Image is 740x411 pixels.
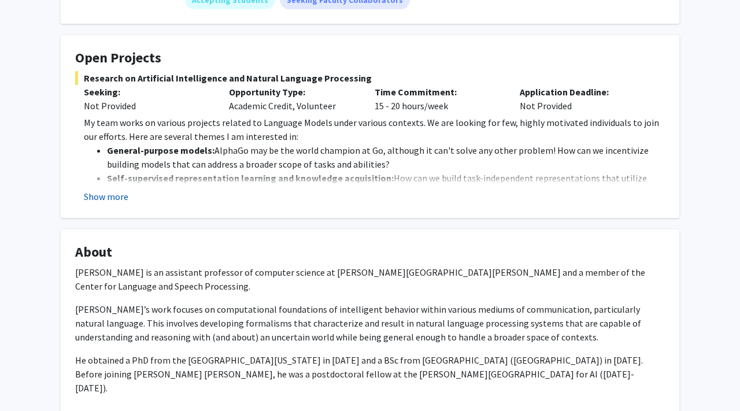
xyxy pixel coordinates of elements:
p: Opportunity Type: [229,85,357,99]
p: Seeking: [84,85,212,99]
div: Not Provided [84,99,212,113]
div: Academic Credit, Volunteer [220,85,365,113]
p: My team works on various projects related to Language Models under various contexts. We are looki... [84,116,665,143]
button: Show more [84,190,128,203]
p: He obtained a PhD from the [GEOGRAPHIC_DATA][US_STATE] in [DATE] and a BSc from [GEOGRAPHIC_DATA]... [75,353,665,395]
p: [PERSON_NAME]’s work focuses on computational foundations of intelligent behavior within various ... [75,302,665,344]
p: Application Deadline: [520,85,647,99]
h4: About [75,244,665,261]
div: 15 - 20 hours/week [366,85,511,113]
strong: General-purpose models: [107,145,214,156]
span: Research on Artificial Intelligence and Natural Language Processing [75,71,665,85]
p: [PERSON_NAME] is an assistant professor of computer science at [PERSON_NAME][GEOGRAPHIC_DATA][PER... [75,265,665,293]
p: Time Commitment: [375,85,502,99]
h4: Open Projects [75,50,665,66]
strong: Self-supervised representation learning and knowledge acquisition: [107,172,394,184]
iframe: Chat [9,359,49,402]
li: How can we build task-independent representations that utilize cheap signals available in-the-wil... [107,171,665,199]
div: Not Provided [511,85,656,113]
li: AlphaGo may be the world champion at Go, although it can't solve any other problem! How can we in... [107,143,665,171]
